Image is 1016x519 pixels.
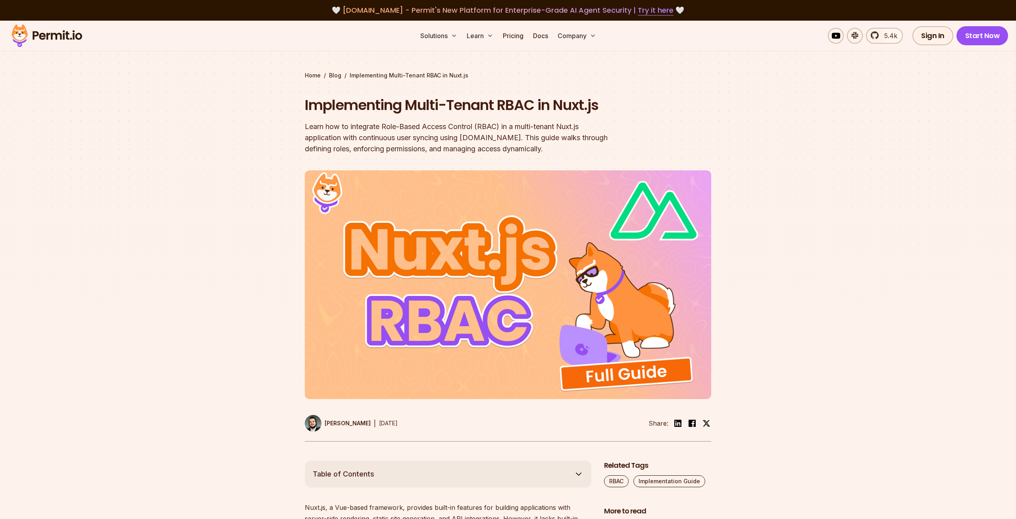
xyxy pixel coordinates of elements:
[343,5,673,15] span: [DOMAIN_NAME] - Permit's New Platform for Enterprise-Grade AI Agent Security |
[329,71,341,79] a: Blog
[305,170,711,399] img: Implementing Multi-Tenant RBAC in Nuxt.js
[305,121,610,154] div: Learn how to integrate Role-Based Access Control (RBAC) in a multi-tenant Nuxt.js application wit...
[604,506,711,516] h2: More to read
[530,28,551,44] a: Docs
[866,28,903,44] a: 5.4k
[417,28,460,44] button: Solutions
[374,419,376,428] div: |
[305,71,321,79] a: Home
[500,28,527,44] a: Pricing
[305,95,610,115] h1: Implementing Multi-Tenant RBAC in Nuxt.js
[604,461,711,471] h2: Related Tags
[673,419,683,428] img: linkedin
[464,28,496,44] button: Learn
[8,22,86,49] img: Permit logo
[554,28,599,44] button: Company
[879,31,897,41] span: 5.4k
[313,469,374,480] span: Table of Contents
[956,26,1008,45] a: Start Now
[638,5,673,15] a: Try it here
[305,461,591,488] button: Table of Contents
[305,415,371,432] a: [PERSON_NAME]
[687,419,697,428] img: facebook
[604,475,629,487] a: RBAC
[305,71,711,79] div: / /
[702,419,710,427] img: twitter
[325,419,371,427] p: [PERSON_NAME]
[19,5,997,16] div: 🤍 🤍
[305,415,321,432] img: Gabriel L. Manor
[633,475,705,487] a: Implementation Guide
[648,419,668,428] li: Share:
[379,420,398,426] time: [DATE]
[912,26,953,45] a: Sign In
